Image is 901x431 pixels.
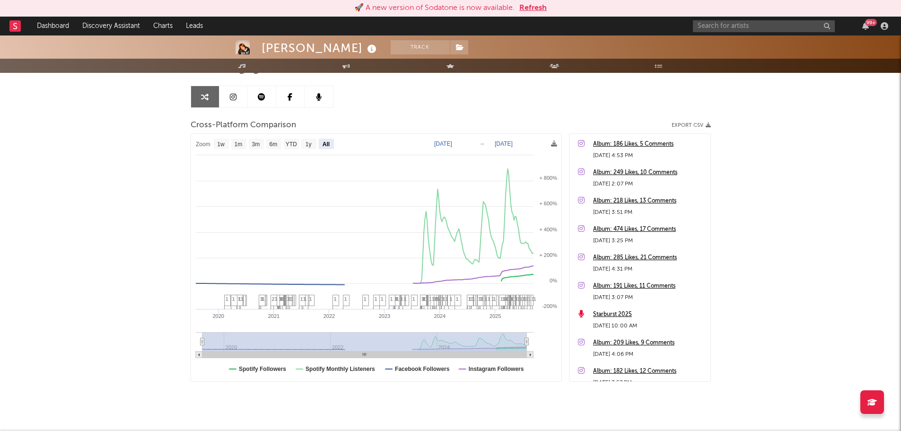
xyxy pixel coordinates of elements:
text: 2020 [212,313,224,319]
a: Album: 285 Likes, 21 Comments [593,252,706,264]
span: 1 [471,296,473,302]
a: Leads [179,17,210,35]
text: All [322,141,329,148]
a: Album: 182 Likes, 12 Comments [593,366,706,377]
span: 1 [446,296,448,302]
span: 1 [488,296,490,302]
div: [PERSON_NAME] [262,40,379,56]
text: 1m [234,141,242,148]
text: 2025 [489,313,500,319]
button: Track [391,40,450,54]
div: [DATE] 2:07 PM [593,178,706,190]
div: 🚀 A new version of Sodatone is now available. [354,2,515,14]
span: 1 [425,296,428,302]
span: 1 [381,296,384,302]
text: 3m [252,141,260,148]
a: Dashboard [30,17,76,35]
button: Export CSV [672,123,711,128]
span: 1 [334,296,337,302]
text: 2023 [378,313,390,319]
text: + 400% [539,227,557,232]
text: + 800% [539,175,557,181]
div: [DATE] 3:51 PM [593,207,706,218]
div: [DATE] 3:07 PM [593,292,706,303]
a: Album: 191 Likes, 11 Comments [593,281,706,292]
span: 1 [528,296,531,302]
span: 4 [505,296,508,302]
span: 1 [344,296,347,302]
span: 1 [232,296,235,302]
span: 1 [456,296,459,302]
span: 1 [404,296,407,302]
span: 1 [514,296,517,302]
input: Search for artists [693,20,835,32]
text: YTD [285,141,297,148]
span: 1 [226,296,228,302]
span: 1 [275,296,278,302]
a: Discovery Assistant [76,17,147,35]
div: [DATE] 4:31 PM [593,264,706,275]
span: 1 [450,296,453,302]
span: 1 [532,296,534,302]
span: 1 [502,296,505,302]
span: 1 [434,296,437,302]
span: 1 [287,296,290,302]
span: 1 [412,296,415,302]
span: 1 [394,296,397,302]
span: 1 [284,296,287,302]
text: 2022 [323,313,334,319]
text: Instagram Followers [468,366,524,372]
span: 1 [491,296,494,302]
text: [DATE] [495,141,513,147]
div: Album: 249 Likes, 10 Comments [593,167,706,178]
text: Spotify Followers [239,366,286,372]
text: Spotify Monthly Listeners [306,366,375,372]
a: Album: 474 Likes, 17 Comments [593,224,706,235]
span: 1 [500,296,503,302]
span: 1 [493,296,496,302]
span: 1 [300,296,303,302]
span: Artist Engagement [191,62,298,74]
div: [DATE] 4:06 PM [593,349,706,360]
span: 1 [534,296,536,302]
text: 0% [550,278,557,283]
span: Cross-Platform Comparison [191,120,296,131]
div: [DATE] 10:00 AM [593,320,706,332]
text: 2021 [268,313,279,319]
span: 1 [260,296,263,302]
span: 1 [441,296,444,302]
span: 1 [375,296,377,302]
a: Album: 218 Likes, 13 Comments [593,195,706,207]
a: Charts [147,17,179,35]
a: Album: 186 Likes, 5 Comments [593,139,706,150]
button: 99+ [862,22,869,30]
text: 1w [217,141,225,148]
button: Refresh [519,2,547,14]
span: 1 [508,296,511,302]
span: 1 [421,296,424,302]
span: 1 [522,296,525,302]
div: 99 + [865,19,877,26]
span: 1 [478,296,481,302]
span: 1 [279,296,281,302]
span: 1 [468,296,471,302]
text: + 200% [539,252,557,258]
text: 6m [269,141,277,148]
span: 1 [364,296,367,302]
span: 1 [303,296,306,302]
text: → [479,141,485,147]
span: 1 [520,296,523,302]
a: Starburst 2025 [593,309,706,320]
text: -200% [542,303,557,309]
span: 1 [241,296,244,302]
div: [DATE] 7:57 PM [593,377,706,388]
text: 2024 [434,313,445,319]
div: [DATE] 3:25 PM [593,235,706,246]
text: [DATE] [434,141,452,147]
a: Album: 209 Likes, 9 Comments [593,337,706,349]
